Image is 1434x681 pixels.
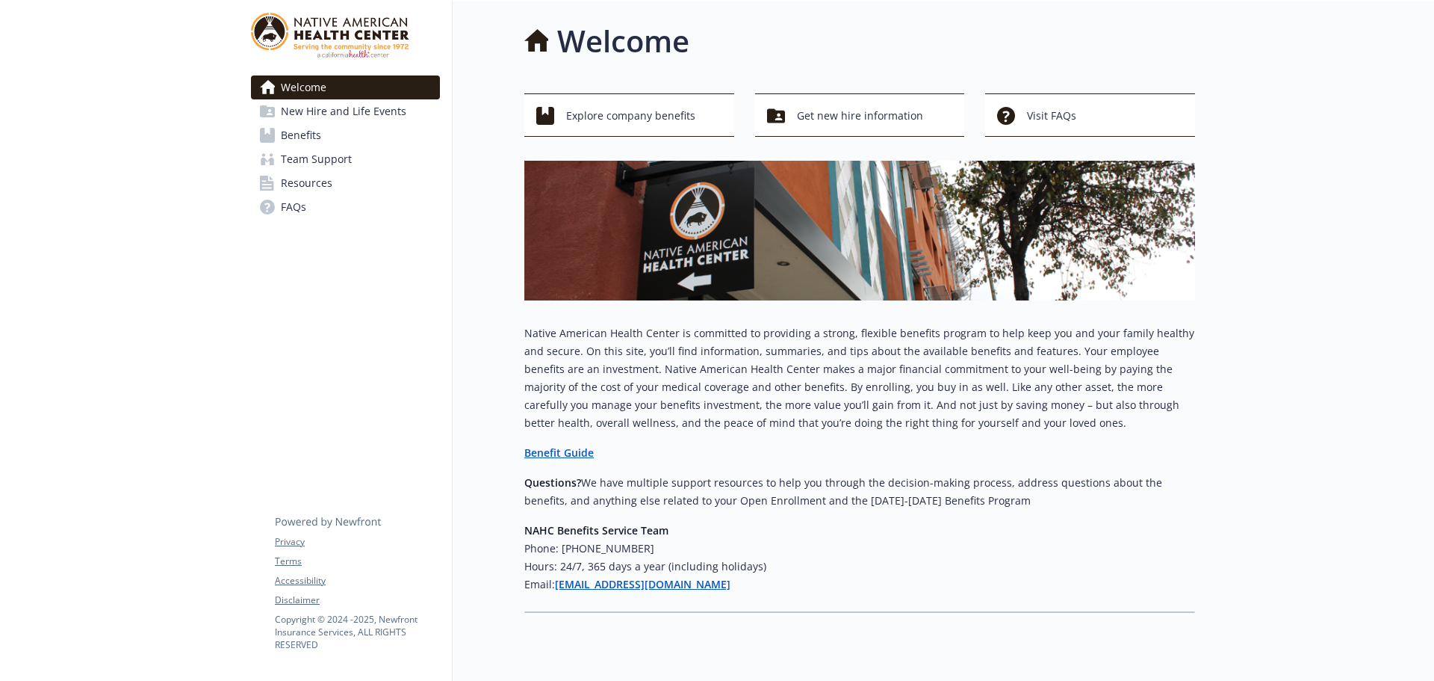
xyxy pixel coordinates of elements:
[275,535,439,549] a: Privacy
[275,555,439,568] a: Terms
[755,93,965,137] button: Get new hire information
[281,99,406,123] span: New Hire and Life Events
[1027,102,1076,130] span: Visit FAQs
[524,558,1195,576] h6: Hours: 24/7, 365 days a year (including holidays)​
[985,93,1195,137] button: Visit FAQs
[251,147,440,171] a: Team Support
[251,171,440,195] a: Resources
[524,93,734,137] button: Explore company benefits
[281,123,321,147] span: Benefits
[524,161,1195,301] img: overview page banner
[566,102,695,130] span: Explore company benefits
[281,195,306,219] span: FAQs
[524,540,1195,558] h6: Phone: [PHONE_NUMBER]
[524,446,594,460] a: Benefit Guide
[281,147,352,171] span: Team Support
[797,102,923,130] span: Get new hire information
[524,324,1195,432] p: Native American Health Center is committed to providing a strong, flexible benefits program to he...
[275,574,439,588] a: Accessibility
[524,523,668,537] strong: NAHC Benefits Service Team
[557,19,689,64] h1: Welcome
[555,577,730,591] a: [EMAIL_ADDRESS][DOMAIN_NAME]
[251,76,440,99] a: Welcome
[251,123,440,147] a: Benefits
[524,576,1195,594] h6: Email:
[281,76,326,99] span: Welcome
[524,475,581,490] strong: Questions?
[275,594,439,607] a: Disclaimer
[524,474,1195,510] p: We have multiple support resources to help you through the decision-making process, address quest...
[251,195,440,219] a: FAQs
[251,99,440,123] a: New Hire and Life Events
[275,613,439,651] p: Copyright © 2024 - 2025 , Newfront Insurance Services, ALL RIGHTS RESERVED
[281,171,332,195] span: Resources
